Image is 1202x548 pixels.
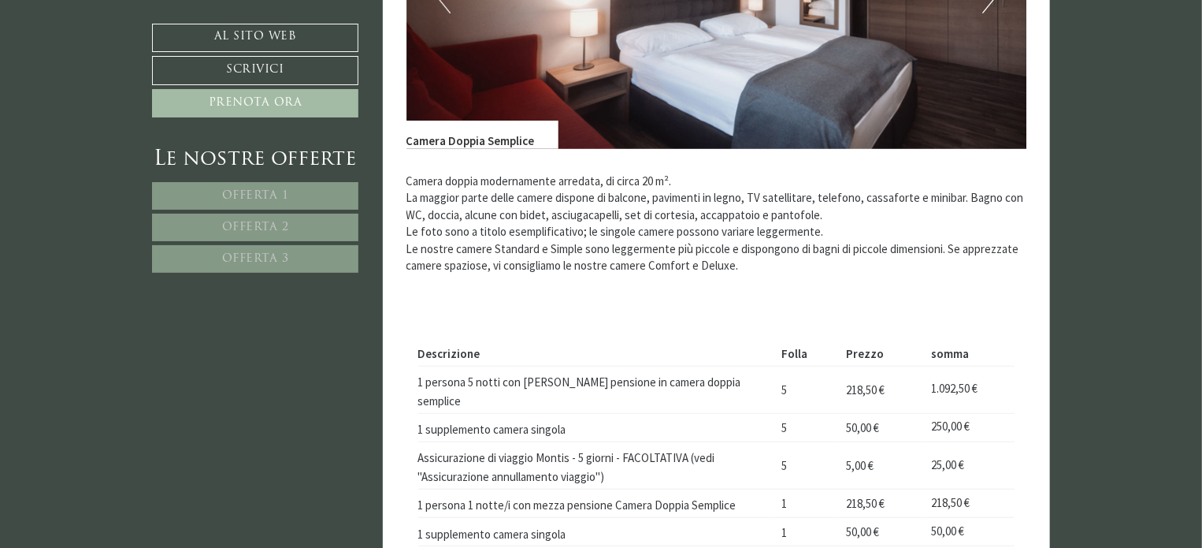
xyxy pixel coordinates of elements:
a: Prenota ora [152,89,358,117]
font: 1 supplemento camera singola [418,423,566,438]
font: 1.092,50 € [932,382,978,397]
font: Camera Doppia Semplice [406,133,535,148]
font: somma [932,347,970,362]
font: Le nostre offerte [154,149,357,170]
font: 218,50 € [932,495,970,510]
font: 50,00 € [846,524,879,539]
font: 5 [782,421,788,436]
font: Prezzo [846,347,884,362]
font: 250,00 € [932,419,970,434]
font: 1 persona 1 notte/i con mezza pensione Camera Doppia Semplice [418,498,736,513]
font: 50,00 € [932,524,965,539]
font: 218,50 € [846,382,885,397]
font: Scrivici [227,64,284,76]
font: Le foto sono a titolo esemplificativo; le singole camere possono variare leggermente. [406,224,824,239]
font: 1 supplemento camera singola [418,527,566,542]
a: Al sito web [152,24,358,52]
font: Montis – Active Nature Spa [24,46,117,56]
button: Inviare [518,415,621,443]
font: La maggior parte delle camere dispone di balcone, pavimenti in legno, TV satellitare, telefono, c... [406,190,1024,222]
font: 1 [782,525,788,540]
font: Offerta 3 [222,253,289,265]
font: Inviare [543,423,597,434]
font: Offerta 2 [222,222,289,233]
font: 1 persona 5 notti con [PERSON_NAME] pensione in camera doppia semplice [418,375,741,409]
font: [DATE] [294,17,328,32]
font: 25,00 € [932,457,965,472]
font: Descrizione [418,347,480,362]
font: Le nostre camere Standard e Simple sono leggermente più piccole e dispongono di bagni di piccole ... [406,241,1019,273]
font: Prenota ora [209,97,302,109]
font: 5,00 € [846,458,874,473]
font: 1 [782,497,788,512]
font: 13:17 [160,73,174,82]
a: Scrivici [152,56,358,84]
font: Al sito web [214,31,297,43]
font: Camera doppia modernamente arredata, di circa 20 m². [406,173,672,188]
font: Assicurazione di viaggio Montis - 5 giorni - FACOLTATIVA (vedi "Assicurazione annullamento viaggio") [418,451,715,485]
font: 5 [782,459,788,474]
font: Folla [782,347,808,362]
font: 218,50 € [846,496,885,511]
font: Offerta 1 [222,190,289,202]
font: 5 [782,383,788,398]
font: Salve, come possiamo aiutarla? [24,58,174,73]
font: 50,00 € [846,420,879,435]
